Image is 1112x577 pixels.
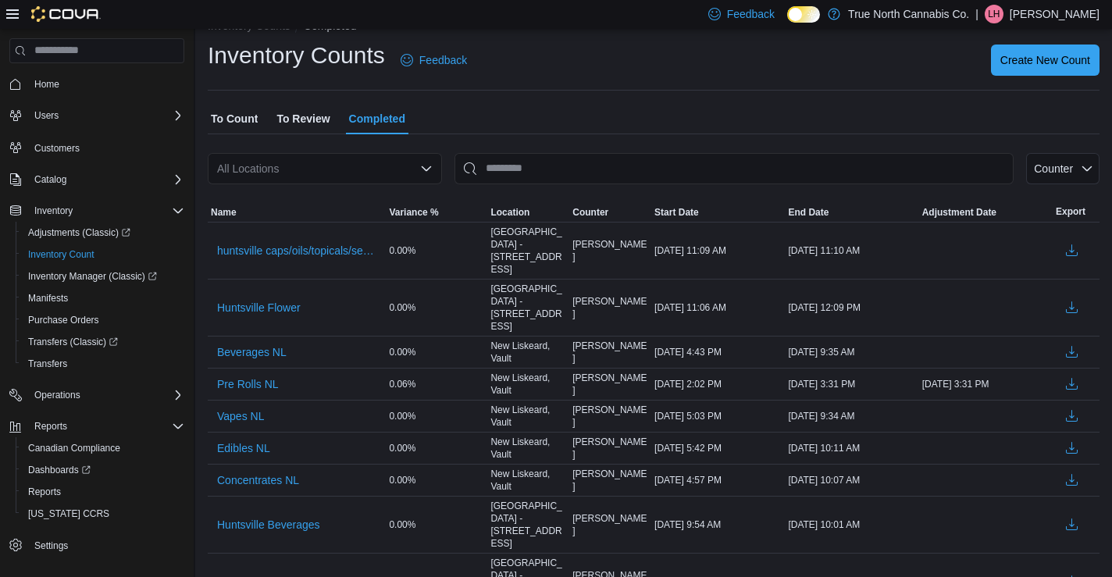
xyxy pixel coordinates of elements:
[919,203,1053,222] button: Adjustment Date
[28,417,184,436] span: Reports
[28,137,184,157] span: Customers
[22,311,105,329] a: Purchase Orders
[217,344,287,360] span: Beverages NL
[28,75,66,94] a: Home
[34,142,80,155] span: Customers
[28,386,87,404] button: Operations
[386,471,487,490] div: 0.00%
[211,513,326,536] button: Huntsville Beverages
[419,52,467,68] span: Feedback
[217,243,376,258] span: huntsville caps/oils/topicals/seeds
[22,483,67,501] a: Reports
[919,375,1053,394] div: [DATE] 3:31 PM
[487,337,569,368] div: New Liskeard, Vault
[28,417,73,436] button: Reports
[28,486,61,498] span: Reports
[386,241,487,260] div: 0.00%
[22,245,184,264] span: Inventory Count
[651,375,785,394] div: [DATE] 2:02 PM
[572,512,648,537] span: [PERSON_NAME]
[16,331,191,353] a: Transfers (Classic)
[727,6,775,22] span: Feedback
[22,289,74,308] a: Manifests
[16,265,191,287] a: Inventory Manager (Classic)
[28,536,184,555] span: Settings
[208,203,386,222] button: Name
[22,504,184,523] span: Washington CCRS
[16,287,191,309] button: Manifests
[487,203,569,222] button: Location
[28,536,74,555] a: Settings
[785,515,918,534] div: [DATE] 10:01 AM
[22,223,137,242] a: Adjustments (Classic)
[349,103,405,134] span: Completed
[487,369,569,400] div: New Liskeard, Vault
[389,206,438,219] span: Variance %
[217,408,264,424] span: Vapes NL
[34,205,73,217] span: Inventory
[28,226,130,239] span: Adjustments (Classic)
[3,415,191,437] button: Reports
[31,6,101,22] img: Cova
[420,162,433,175] button: Open list of options
[16,244,191,265] button: Inventory Count
[1056,205,1085,218] span: Export
[28,106,65,125] button: Users
[208,40,385,71] h1: Inventory Counts
[28,139,86,158] a: Customers
[211,468,305,492] button: Concentrates NL
[22,354,184,373] span: Transfers
[848,5,969,23] p: True North Cannabis Co.
[16,503,191,525] button: [US_STATE] CCRS
[651,407,785,426] div: [DATE] 5:03 PM
[28,358,67,370] span: Transfers
[211,239,383,262] button: huntsville caps/oils/topicals/seeds
[22,267,163,286] a: Inventory Manager (Classic)
[22,289,184,308] span: Manifests
[28,314,99,326] span: Purchase Orders
[28,170,184,189] span: Catalog
[211,296,307,319] button: Huntsville Flower
[569,203,651,222] button: Counter
[3,169,191,191] button: Catalog
[3,105,191,126] button: Users
[572,206,608,219] span: Counter
[651,471,785,490] div: [DATE] 4:57 PM
[785,343,918,362] div: [DATE] 9:35 AM
[211,404,270,428] button: Vapes NL
[454,153,1014,184] input: This is a search bar. After typing your query, hit enter to filter the results lower in the page.
[211,436,276,460] button: Edibles NL
[22,333,124,351] a: Transfers (Classic)
[386,298,487,317] div: 0.00%
[487,497,569,553] div: [GEOGRAPHIC_DATA] - [STREET_ADDRESS]
[22,439,127,458] a: Canadian Compliance
[276,103,330,134] span: To Review
[785,471,918,490] div: [DATE] 10:07 AM
[386,515,487,534] div: 0.00%
[654,206,699,219] span: Start Date
[386,343,487,362] div: 0.00%
[991,45,1100,76] button: Create New Count
[3,534,191,557] button: Settings
[785,203,918,222] button: End Date
[490,206,529,219] span: Location
[34,173,66,186] span: Catalog
[22,483,184,501] span: Reports
[487,433,569,464] div: New Liskeard, Vault
[651,241,785,260] div: [DATE] 11:09 AM
[386,203,487,222] button: Variance %
[16,459,191,481] a: Dashboards
[22,461,97,479] a: Dashboards
[28,106,184,125] span: Users
[34,109,59,122] span: Users
[572,436,648,461] span: [PERSON_NAME]
[785,439,918,458] div: [DATE] 10:11 AM
[28,248,94,261] span: Inventory Count
[217,376,279,392] span: Pre Rolls NL
[16,437,191,459] button: Canadian Compliance
[28,442,120,454] span: Canadian Compliance
[572,468,648,493] span: [PERSON_NAME]
[651,515,785,534] div: [DATE] 9:54 AM
[651,439,785,458] div: [DATE] 5:42 PM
